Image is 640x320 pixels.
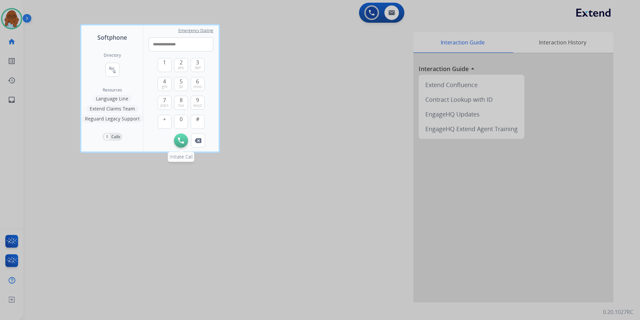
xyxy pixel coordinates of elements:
span: 0 [180,115,183,123]
span: pqrs [160,103,169,108]
button: # [191,115,205,129]
button: 5jkl [174,77,188,91]
span: mno [193,84,202,89]
span: wxyz [193,103,202,108]
button: 1 [158,58,172,72]
span: jkl [179,84,183,89]
button: Language Line [93,95,132,103]
button: 2abc [174,58,188,72]
span: # [196,115,199,123]
span: Resources [103,87,122,93]
span: def [195,65,201,70]
span: + [163,115,166,123]
span: 8 [180,96,183,104]
button: 0 [174,115,188,129]
span: abc [178,65,184,70]
span: 1 [163,58,166,66]
span: 5 [180,77,183,85]
button: 4ghi [158,77,172,91]
span: ghi [162,84,167,89]
button: 9wxyz [191,96,205,110]
span: Softphone [97,33,127,42]
img: call-button [195,138,201,143]
p: 0.20.1027RC [603,308,633,316]
span: 7 [163,96,166,104]
span: Emergency Dialing [178,28,213,33]
span: 6 [196,77,199,85]
button: + [158,115,172,129]
button: Initiate Call [174,133,188,147]
span: Initiate Call [170,153,193,160]
button: 8tuv [174,96,188,110]
span: 2 [180,58,183,66]
img: call-button [178,137,184,143]
button: 3def [191,58,205,72]
button: 0Calls [102,133,122,141]
span: tuv [178,103,184,108]
button: Reguard Legacy Support [82,115,143,123]
span: 3 [196,58,199,66]
button: 7pqrs [158,96,172,110]
h2: Directory [104,53,121,58]
span: 9 [196,96,199,104]
span: 4 [163,77,166,85]
p: Calls [111,134,120,140]
button: Extend Claims Team [86,105,138,113]
mat-icon: connect_without_contact [108,66,116,74]
button: 6mno [191,77,205,91]
p: 0 [104,134,110,140]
